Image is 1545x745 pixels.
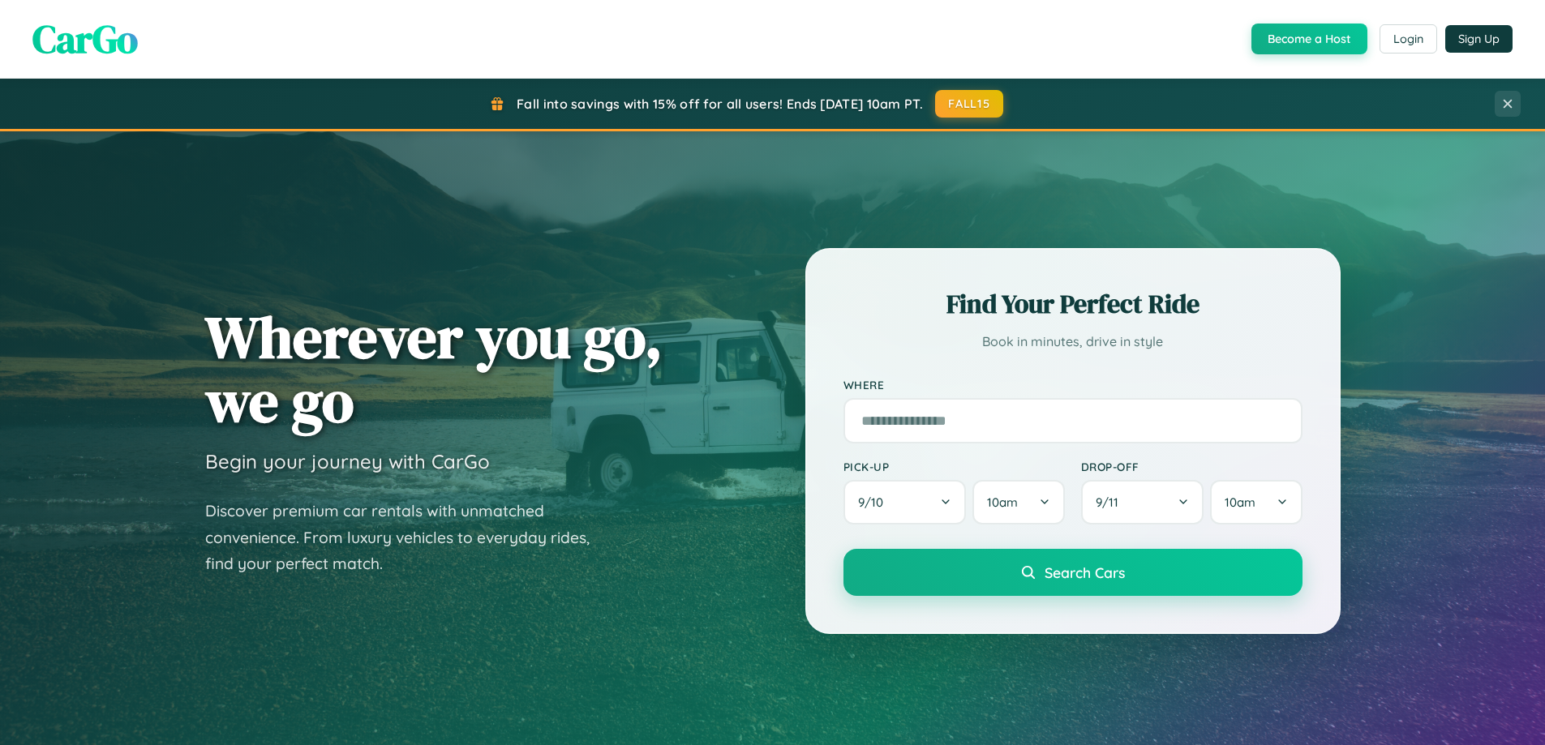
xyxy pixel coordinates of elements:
[1096,495,1127,510] span: 9 / 11
[972,480,1064,524] button: 10am
[1045,563,1125,581] span: Search Cars
[32,12,138,66] span: CarGo
[1081,480,1204,524] button: 9/11
[987,495,1018,510] span: 10am
[1210,480,1302,524] button: 10am
[205,498,611,577] p: Discover premium car rentals with unmatched convenience. From luxury vehicles to everyday rides, ...
[205,305,663,433] h1: Wherever you go, we go
[843,549,1303,596] button: Search Cars
[843,286,1303,322] h2: Find Your Perfect Ride
[843,480,967,524] button: 9/10
[1445,25,1513,53] button: Sign Up
[843,330,1303,353] p: Book in minutes, drive in style
[858,495,891,510] span: 9 / 10
[1380,24,1437,54] button: Login
[935,90,1003,118] button: FALL15
[1251,24,1367,54] button: Become a Host
[843,460,1065,473] label: Pick-up
[1081,460,1303,473] label: Drop-off
[1225,495,1255,510] span: 10am
[205,449,490,473] h3: Begin your journey with CarGo
[517,96,923,112] span: Fall into savings with 15% off for all users! Ends [DATE] 10am PT.
[843,378,1303,392] label: Where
